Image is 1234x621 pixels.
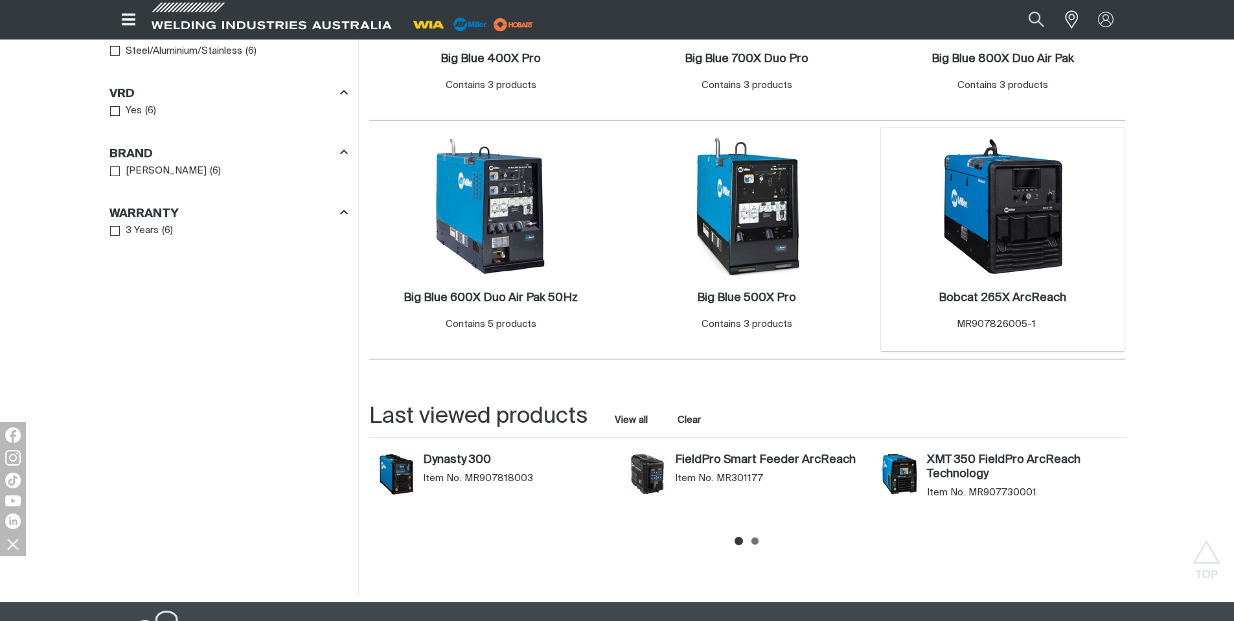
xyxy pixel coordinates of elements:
[879,453,920,495] img: XMT 350 FieldPro ArcReach Technology
[109,205,348,222] div: Warranty
[957,78,1048,93] div: Contains 3 products
[615,414,648,427] a: View all last viewed products
[162,223,173,238] span: ( 6 )
[440,52,541,67] a: Big Blue 400X Pro
[957,319,1036,329] span: MR907826005-1
[627,453,668,495] img: FieldPro Smart Feeder ArcReach
[1014,5,1058,34] button: Search products
[702,78,792,93] div: Contains 3 products
[933,137,1072,276] img: Bobcat 265X ArcReach
[998,5,1058,34] input: Product name or item number...
[423,472,461,485] span: Item No.
[927,453,1118,481] a: XMT 350 FieldPro ArcReach Technology
[369,402,588,431] h2: Last viewed products
[697,291,796,306] a: Big Blue 500X Pro
[5,473,21,488] img: TikTok
[210,164,221,179] span: ( 6 )
[246,44,257,59] span: ( 6 )
[931,52,1074,67] a: Big Blue 800X Duo Air Pak
[126,44,242,59] span: Steel/Aluminium/Stainless
[110,163,207,180] a: [PERSON_NAME]
[109,207,179,221] h3: Warranty
[423,453,614,468] a: Dynasty 300
[110,43,347,60] ul: Weldable Materials
[110,102,347,120] ul: VRD
[369,451,621,512] article: Dynasty 300 (MR907818003)
[126,164,207,179] span: [PERSON_NAME]
[110,163,347,180] ul: Brand
[968,486,1036,499] span: MR907730001
[927,486,965,499] span: Item No.
[422,137,560,276] img: Big Blue 600X Duo Air Pak 50Hz
[126,104,142,119] span: Yes
[931,53,1074,65] h2: Big Blue 800X Duo Air Pak
[5,450,21,466] img: Instagram
[110,102,143,120] a: Yes
[446,78,536,93] div: Contains 3 products
[109,87,135,102] h3: VRD
[404,292,578,304] h2: Big Blue 600X Duo Air Pak 50Hz
[5,427,21,443] img: Facebook
[126,223,159,238] span: 3 Years
[1192,540,1221,569] button: Scroll to top
[678,137,816,276] img: Big Blue 500X Pro
[5,514,21,529] img: LinkedIn
[675,453,866,468] a: FieldPro Smart Feeder ArcReach
[675,472,713,485] span: Item No.
[621,451,873,512] article: FieldPro Smart Feeder ArcReach (MR301177)
[404,291,578,306] a: Big Blue 600X Duo Air Pak 50Hz
[490,15,537,34] img: miller
[702,317,792,332] div: Contains 3 products
[110,222,159,240] a: 3 Years
[109,147,153,162] h3: Brand
[873,451,1125,512] article: XMT 350 FieldPro ArcReach Technology (MR907730001)
[685,53,808,65] h2: Big Blue 700X Duo Pro
[5,495,21,506] img: YouTube
[446,317,536,332] div: Contains 5 products
[2,533,24,555] img: hide socials
[376,453,417,495] img: Dynasty 300
[109,144,348,162] div: Brand
[697,292,796,304] h2: Big Blue 500X Pro
[440,53,541,65] h2: Big Blue 400X Pro
[939,291,1066,306] a: Bobcat 265X ArcReach
[109,85,348,102] div: VRD
[464,472,533,485] span: MR907818003
[675,411,704,429] button: Clear all last viewed products
[145,104,156,119] span: ( 6 )
[939,292,1066,304] h2: Bobcat 265X ArcReach
[490,19,537,29] a: miller
[110,43,243,60] a: Steel/Aluminium/Stainless
[716,472,763,485] span: MR301177
[110,222,347,240] ul: Warranty
[685,52,808,67] a: Big Blue 700X Duo Pro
